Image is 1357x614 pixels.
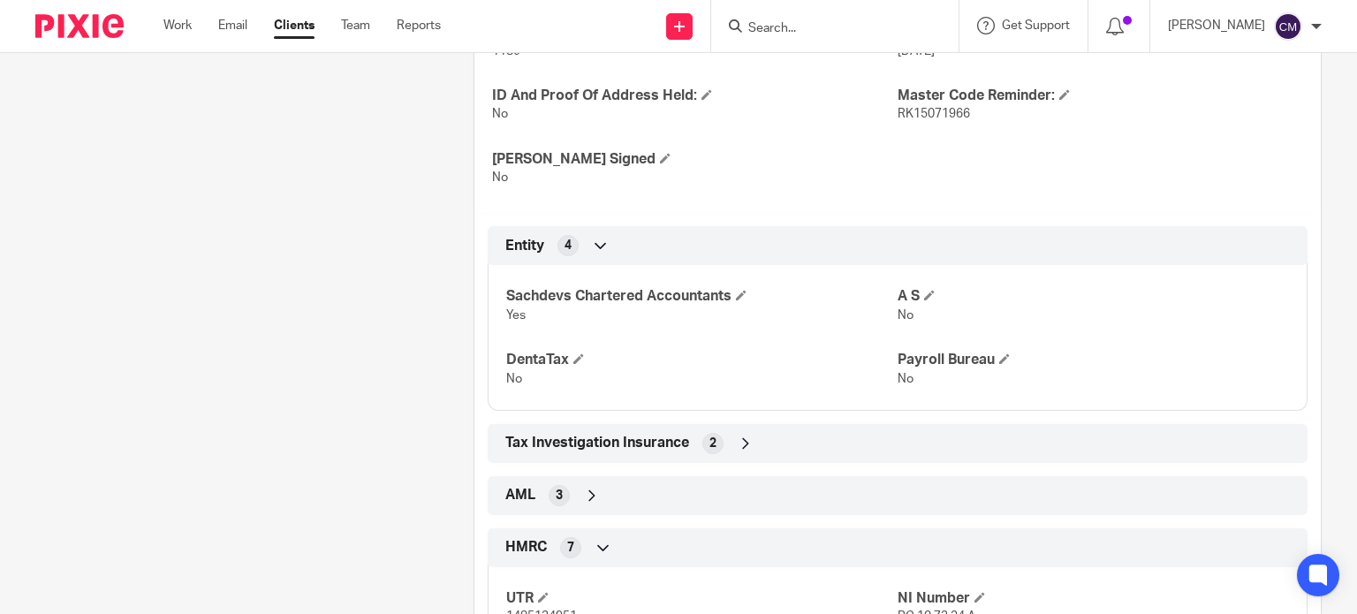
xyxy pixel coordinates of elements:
[1002,19,1070,32] span: Get Support
[556,487,563,504] span: 3
[506,589,898,608] h4: UTR
[505,486,535,504] span: AML
[898,45,935,57] span: [DATE]
[492,171,508,184] span: No
[506,287,898,306] h4: Sachdevs Chartered Accountants
[397,17,441,34] a: Reports
[506,373,522,385] span: No
[898,373,914,385] span: No
[898,309,914,322] span: No
[898,287,1289,306] h4: A S
[492,45,520,57] span: 1189
[898,108,970,120] span: RK15071966
[709,435,716,452] span: 2
[492,87,898,105] h4: ID And Proof Of Address Held:
[505,237,544,255] span: Entity
[898,87,1303,105] h4: Master Code Reminder:
[341,17,370,34] a: Team
[565,237,572,254] span: 4
[274,17,315,34] a: Clients
[492,150,898,169] h4: [PERSON_NAME] Signed
[492,108,508,120] span: No
[506,351,898,369] h4: DentaTax
[505,538,547,557] span: HMRC
[35,14,124,38] img: Pixie
[898,589,1289,608] h4: NI Number
[163,17,192,34] a: Work
[1168,17,1265,34] p: [PERSON_NAME]
[567,539,574,557] span: 7
[1274,12,1302,41] img: svg%3E
[747,21,906,37] input: Search
[218,17,247,34] a: Email
[506,309,526,322] span: Yes
[898,351,1289,369] h4: Payroll Bureau
[505,434,689,452] span: Tax Investigation Insurance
